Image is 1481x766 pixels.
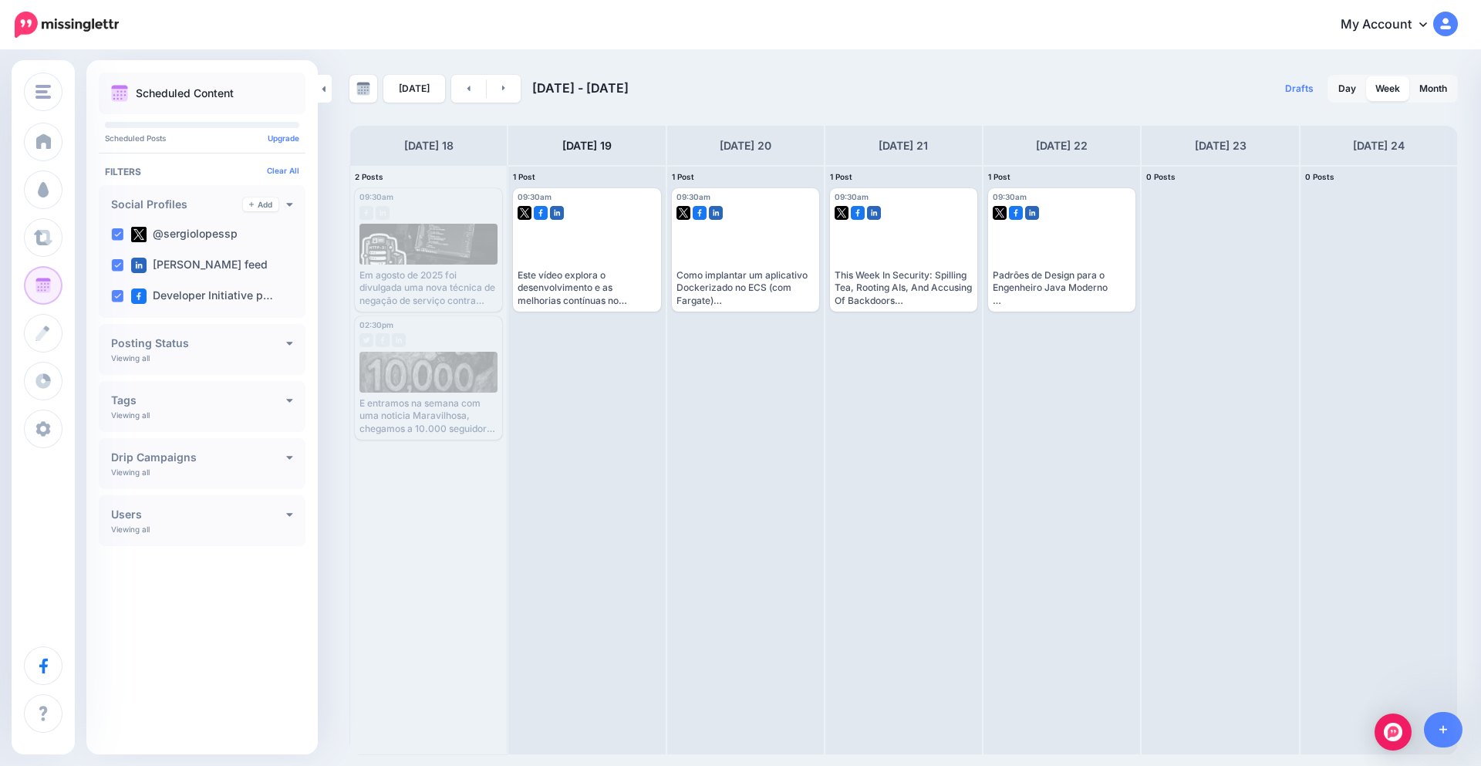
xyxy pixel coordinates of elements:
img: linkedin-square.png [1025,206,1039,220]
p: Viewing all [111,467,150,477]
h4: Posting Status [111,338,286,349]
img: facebook-square.png [131,289,147,304]
h4: [DATE] 23 [1195,137,1247,155]
img: facebook-grey-square.png [359,206,373,220]
div: Este vídeo explora o desenvolvimento e as melhorias contínuas no vetorizador automático do HotSpo... [518,269,656,307]
a: Month [1410,76,1456,101]
span: 0 Posts [1305,172,1334,181]
p: Scheduled Content [136,88,234,99]
span: 09:30am [993,192,1027,201]
img: linkedin-square.png [550,206,564,220]
a: Upgrade [268,133,299,143]
span: 1 Post [830,172,852,181]
label: Developer Initiative p… [131,289,273,304]
a: Week [1366,76,1409,101]
img: twitter-square.png [835,206,848,220]
img: calendar.png [111,85,128,102]
h4: Drip Campaigns [111,452,286,463]
a: Drafts [1276,75,1323,103]
h4: [DATE] 24 [1353,137,1405,155]
div: Open Intercom Messenger [1375,714,1412,751]
div: This Week In Security: Spilling Tea, Rooting AIs, And Accusing Of Backdoors [URL][DOMAIN_NAME] [835,269,973,307]
img: facebook-grey-square.png [376,333,390,347]
span: 09:30am [835,192,869,201]
p: Scheduled Posts [105,134,299,142]
span: [DATE] - [DATE] [532,80,629,96]
img: facebook-square.png [1009,206,1023,220]
span: 1 Post [672,172,694,181]
p: Viewing all [111,525,150,534]
h4: [DATE] 19 [562,137,612,155]
img: linkedin-grey-square.png [392,333,406,347]
img: twitter-square.png [993,206,1007,220]
img: linkedin-square.png [709,206,723,220]
div: Em agosto de 2025 foi divulgada uma nova técnica de negação de serviço contra implementações HTTP... [359,269,498,307]
img: facebook-square.png [693,206,707,220]
span: 09:30am [676,192,710,201]
div: E entramos na semana com uma noticia Maravilhosa, chegamos a 10.000 seguidores aqui no Linkedin. ... [359,397,498,435]
p: Viewing all [111,410,150,420]
h4: Tags [111,395,286,406]
span: 09:30am [518,192,552,201]
span: 1 Post [988,172,1010,181]
span: 02:30pm [359,320,393,329]
label: @sergiolopessp [131,227,238,242]
span: Drafts [1285,84,1314,93]
a: Day [1329,76,1365,101]
span: 09:30am [359,192,393,201]
span: 0 Posts [1146,172,1176,181]
img: twitter-square.png [131,227,147,242]
span: 2 Posts [355,172,383,181]
a: Add [243,197,278,211]
div: Padrões de Design para o Engenheiro Java Moderno [URL][DOMAIN_NAME] [993,269,1131,307]
img: facebook-square.png [851,206,865,220]
img: menu.png [35,85,51,99]
h4: Filters [105,166,299,177]
h4: [DATE] 21 [879,137,928,155]
a: [DATE] [383,75,445,103]
h4: [DATE] 18 [404,137,454,155]
p: Viewing all [111,353,150,363]
h4: [DATE] 22 [1036,137,1088,155]
span: 1 Post [513,172,535,181]
img: Missinglettr [15,12,119,38]
label: [PERSON_NAME] feed [131,258,268,273]
a: Clear All [267,166,299,175]
img: linkedin-grey-square.png [376,206,390,220]
img: twitter-grey-square.png [359,333,373,347]
img: facebook-square.png [534,206,548,220]
h4: [DATE] 20 [720,137,771,155]
img: twitter-square.png [518,206,531,220]
div: Como implantar um aplicativo Dockerizado no ECS (com Fargate) [URL][DOMAIN_NAME] [676,269,815,307]
img: linkedin-square.png [867,206,881,220]
img: linkedin-square.png [131,258,147,273]
a: My Account [1325,6,1458,44]
img: twitter-square.png [676,206,690,220]
img: calendar-grey-darker.png [356,82,370,96]
h4: Users [111,509,286,520]
h4: Social Profiles [111,199,243,210]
